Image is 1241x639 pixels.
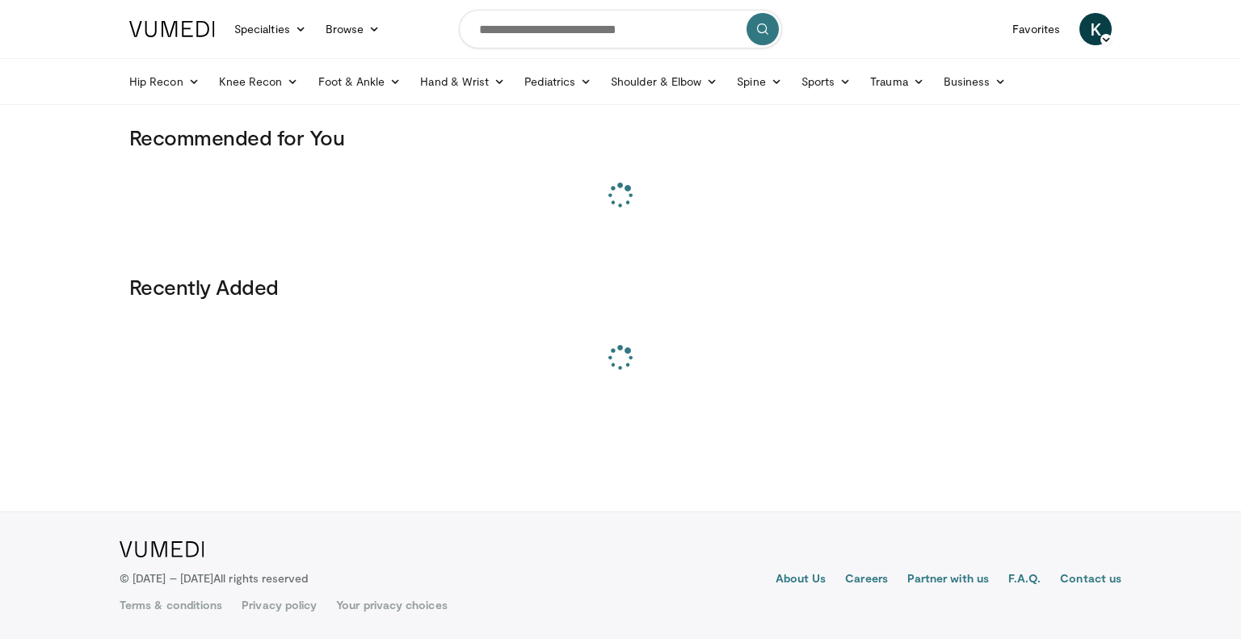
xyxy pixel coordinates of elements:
a: Shoulder & Elbow [601,65,727,98]
a: Specialties [225,13,316,45]
a: Favorites [1003,13,1070,45]
a: Pediatrics [515,65,601,98]
img: VuMedi Logo [129,21,215,37]
img: VuMedi Logo [120,541,204,557]
a: K [1079,13,1112,45]
input: Search topics, interventions [459,10,782,48]
a: Sports [792,65,861,98]
a: Trauma [860,65,934,98]
a: Browse [316,13,390,45]
a: F.A.Q. [1008,570,1041,590]
a: Partner with us [907,570,989,590]
a: Terms & conditions [120,597,222,613]
a: Your privacy choices [336,597,447,613]
a: Spine [727,65,791,98]
a: Privacy policy [242,597,317,613]
a: Contact us [1060,570,1121,590]
a: About Us [776,570,827,590]
a: Knee Recon [209,65,309,98]
a: Foot & Ankle [309,65,411,98]
a: Careers [845,570,888,590]
h3: Recommended for You [129,124,1112,150]
span: All rights reserved [213,571,308,585]
a: Hand & Wrist [410,65,515,98]
a: Hip Recon [120,65,209,98]
h3: Recently Added [129,274,1112,300]
p: © [DATE] – [DATE] [120,570,309,586]
a: Business [934,65,1016,98]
